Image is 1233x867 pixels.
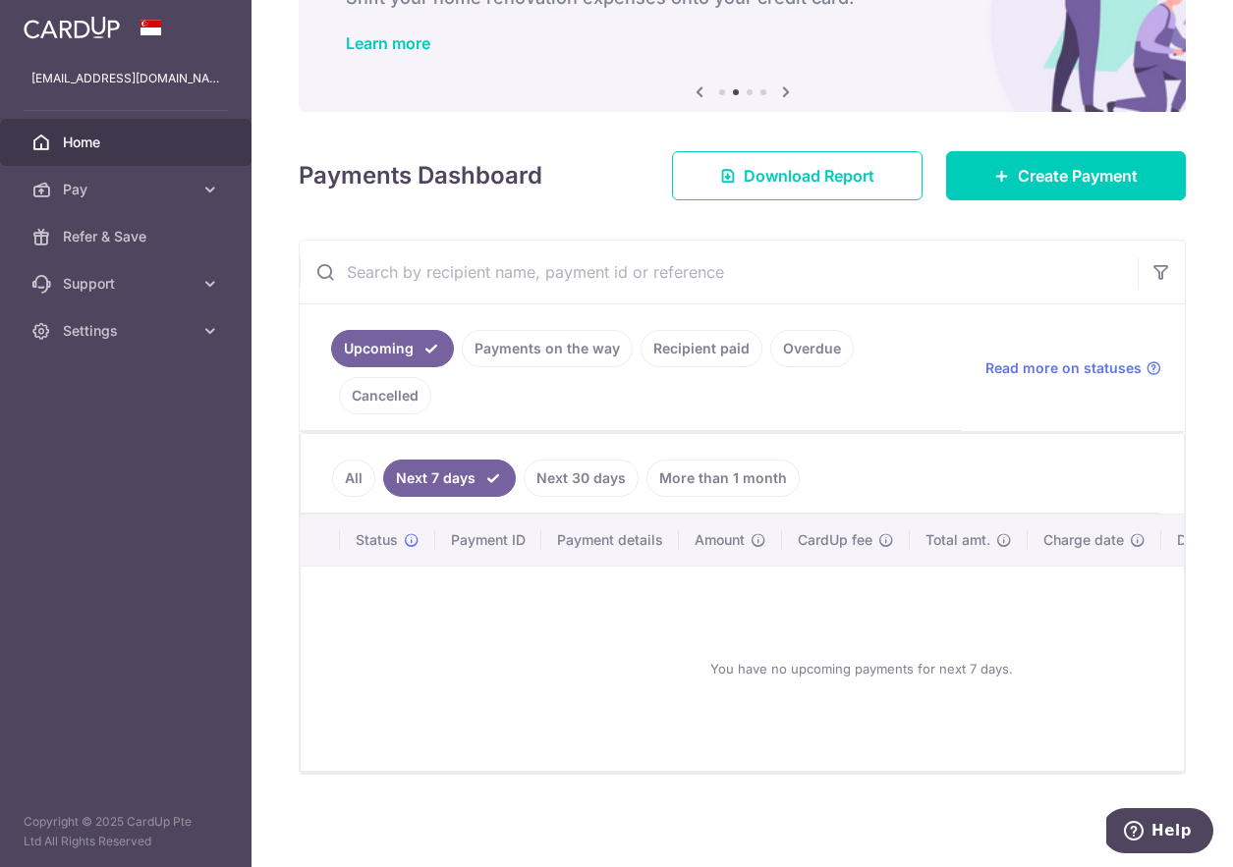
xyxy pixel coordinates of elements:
[798,530,872,550] span: CardUp fee
[63,180,193,199] span: Pay
[63,133,193,152] span: Home
[300,241,1138,303] input: Search by recipient name, payment id or reference
[63,321,193,341] span: Settings
[770,330,854,367] a: Overdue
[925,530,990,550] span: Total amt.
[31,69,220,88] p: [EMAIL_ADDRESS][DOMAIN_NAME]
[744,164,874,188] span: Download Report
[63,227,193,246] span: Refer & Save
[346,33,430,53] a: Learn more
[356,530,398,550] span: Status
[946,151,1186,200] a: Create Payment
[435,515,541,566] th: Payment ID
[985,358,1142,378] span: Read more on statuses
[646,460,800,497] a: More than 1 month
[24,16,120,39] img: CardUp
[641,330,762,367] a: Recipient paid
[63,274,193,294] span: Support
[1043,530,1124,550] span: Charge date
[299,158,542,193] h4: Payments Dashboard
[462,330,633,367] a: Payments on the way
[339,377,431,414] a: Cancelled
[695,530,745,550] span: Amount
[331,330,454,367] a: Upcoming
[332,460,375,497] a: All
[541,515,679,566] th: Payment details
[1018,164,1138,188] span: Create Payment
[985,358,1161,378] a: Read more on statuses
[672,151,923,200] a: Download Report
[524,460,639,497] a: Next 30 days
[383,460,516,497] a: Next 7 days
[1106,808,1213,857] iframe: Opens a widget where you can find more information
